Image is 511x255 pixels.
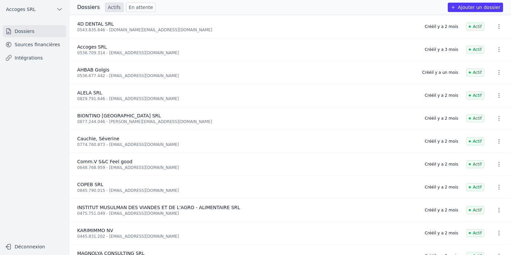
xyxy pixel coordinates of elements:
span: INSTITUT MUSULMAN DES VIANDES ET DE L'AGRO - ALIMENTAIRE SRL [77,205,240,210]
span: Actif [466,137,484,145]
span: Actif [466,23,484,31]
div: Créé il y a 2 mois [425,24,458,29]
span: Cauchie, Séverine [77,136,119,141]
div: Créé il y a 2 mois [425,139,458,144]
span: BIONTINO [GEOGRAPHIC_DATA] SRL [77,113,161,118]
span: Actif [466,91,484,99]
div: Créé il y a 2 mois [425,162,458,167]
button: Ajouter un dossier [448,3,503,12]
a: En attente [126,3,156,12]
span: ALELA SRL [77,90,102,95]
span: Actif [466,206,484,214]
span: Accoges SRL [6,6,36,13]
div: 0536.677.442 - [EMAIL_ADDRESS][DOMAIN_NAME] [77,73,414,78]
div: 0877.244.046 - [PERSON_NAME][EMAIL_ADDRESS][DOMAIN_NAME] [77,119,417,124]
a: Actifs [105,3,123,12]
div: Créé il y a un mois [422,70,458,75]
span: COPEB SRL [77,182,103,187]
div: 0829.791.646 - [EMAIL_ADDRESS][DOMAIN_NAME] [77,96,417,101]
span: 4D DENTAL SRL [77,21,114,27]
div: 0543.835.646 - [DOMAIN_NAME][EMAIL_ADDRESS][DOMAIN_NAME] [77,27,417,33]
a: Dossiers [3,25,66,37]
div: 0475.751.049 - [EMAIL_ADDRESS][DOMAIN_NAME] [77,211,417,216]
span: KARIMIMMO NV [77,228,113,233]
span: Actif [466,68,484,76]
div: 0845.790.015 - [EMAIL_ADDRESS][DOMAIN_NAME] [77,188,417,193]
div: Créé il y a 2 mois [425,185,458,190]
div: Créé il y a 3 mois [425,47,458,52]
div: 0648.768.959 - [EMAIL_ADDRESS][DOMAIN_NAME] [77,165,417,170]
a: Intégrations [3,52,66,64]
span: AHBAB Golgis [77,67,109,72]
div: 0536.709.314 - [EMAIL_ADDRESS][DOMAIN_NAME] [77,50,417,56]
h3: Dossiers [77,3,100,11]
a: Sources financières [3,39,66,51]
span: Actif [466,114,484,122]
div: Créé il y a 2 mois [425,116,458,121]
div: Créé il y a 2 mois [425,230,458,236]
span: Comm.V S&C Feel good [77,159,132,164]
span: Actif [466,46,484,54]
span: Accoges SRL [77,44,107,50]
button: Accoges SRL [3,4,66,15]
span: Actif [466,183,484,191]
span: Actif [466,229,484,237]
div: Créé il y a 2 mois [425,207,458,213]
div: 0774.760.873 - [EMAIL_ADDRESS][DOMAIN_NAME] [77,142,417,147]
button: Déconnexion [3,241,66,252]
div: Créé il y a 2 mois [425,93,458,98]
span: Actif [466,160,484,168]
div: 0445.831.202 - [EMAIL_ADDRESS][DOMAIN_NAME] [77,234,417,239]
